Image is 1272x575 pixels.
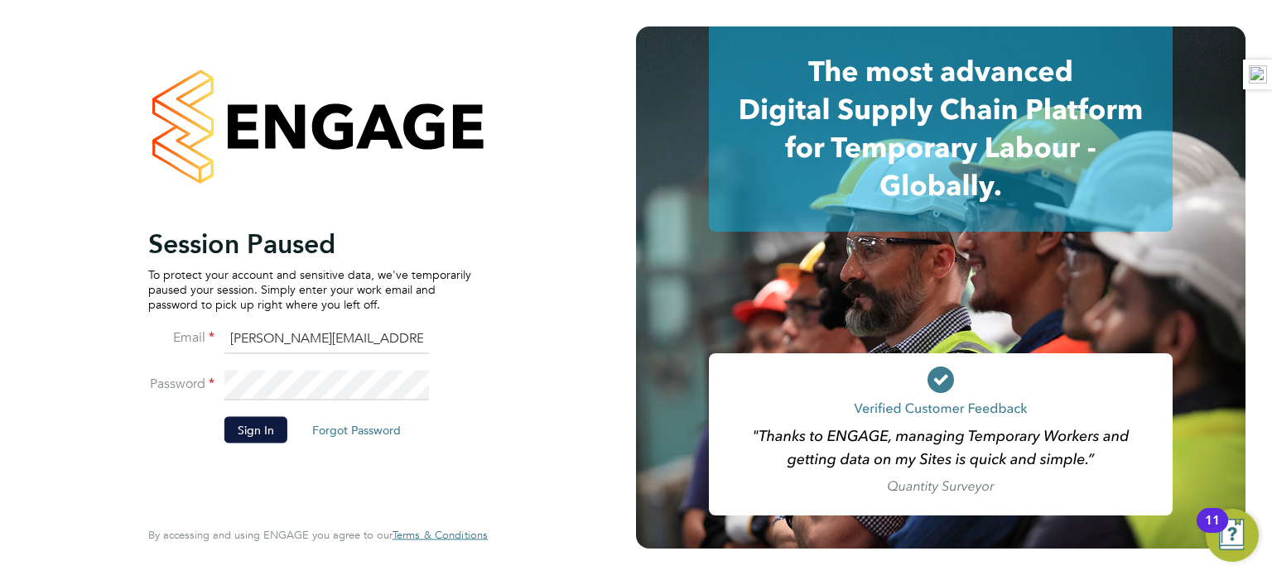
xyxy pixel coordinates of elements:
button: Sign In [224,416,287,443]
button: Open Resource Center, 11 new notifications [1206,509,1259,562]
span: By accessing and using ENGAGE you agree to our [148,528,488,542]
button: Forgot Password [299,416,414,443]
span: Terms & Conditions [393,528,488,542]
label: Email [148,328,214,346]
a: Terms & Conditions [393,529,488,542]
label: Password [148,375,214,392]
p: To protect your account and sensitive data, we've temporarily paused your session. Simply enter y... [148,266,471,312]
input: Enter your work email... [224,324,429,354]
h2: Session Paused [148,227,471,260]
div: 11 [1205,520,1220,542]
